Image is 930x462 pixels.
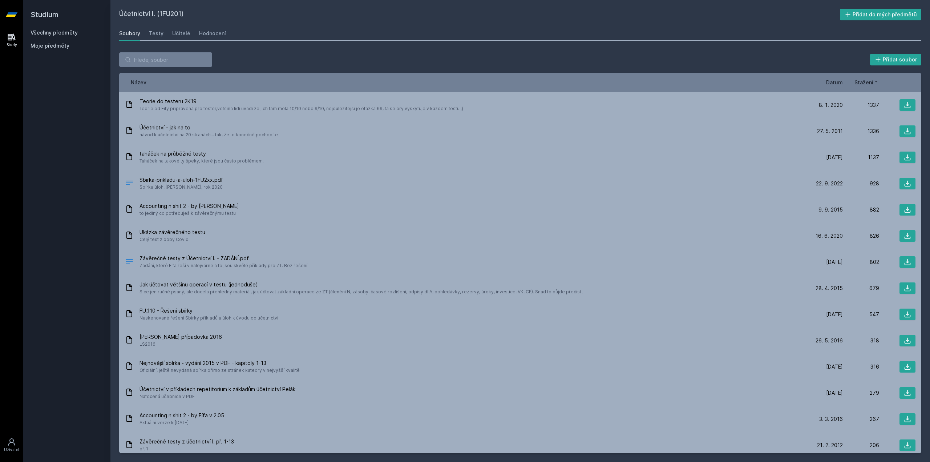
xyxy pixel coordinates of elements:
[139,150,264,157] span: taháček na průběžné testy
[816,180,843,187] span: 22. 9. 2022
[7,42,17,48] div: Study
[826,154,843,161] span: [DATE]
[843,311,879,318] div: 547
[139,124,278,131] span: Účetnictví - jak na to
[816,232,843,240] span: 16. 6. 2020
[818,206,843,213] span: 9. 9. 2015
[149,30,163,37] div: Testy
[1,434,22,456] a: Uživatel
[139,229,205,236] span: Ukázka závěrečného testu
[843,415,879,423] div: 267
[139,438,234,445] span: Závěrečné testy z účetnictví I. př. 1-13
[854,79,879,86] button: Stažení
[854,79,873,86] span: Stažení
[843,285,879,292] div: 679
[139,210,239,217] span: to jediný co potřebuješ k závěrečnýmu testu
[826,79,843,86] button: Datum
[843,442,879,449] div: 206
[826,389,843,397] span: [DATE]
[4,447,19,453] div: Uživatel
[199,26,226,41] a: Hodnocení
[125,178,134,189] div: PDF
[817,128,843,135] span: 27. 5. 2011
[840,9,922,20] button: Přidat do mých předmětů
[139,98,463,105] span: Teorie do testeru 2K19
[31,29,78,36] a: Všechny předměty
[139,131,278,138] span: návod k účetnictví na 20 stranách... tak, že to konečně pochopíte
[139,176,223,184] span: Sbirka-prikladu-a-uloh-1FU2xx.pdf
[843,258,879,266] div: 802
[131,79,146,86] button: Název
[139,157,264,165] span: Taháček na takové ty špeky, které jsou často problémem.
[139,281,583,288] span: Jak účtovat většinu operací v testu (jednoduše)
[139,105,463,112] span: Teorie od Fify pripravena pro tester,vetsina lidi uvadi ze jich tam mela 10/10 nebo 9/10, nejdule...
[139,236,205,243] span: Celý test z doby Covid
[139,314,278,322] span: Naskenované řešení Sbírky příkladů a úloh k úvodu do účetnictví
[119,52,212,67] input: Hledej soubor
[139,367,300,374] span: Oficiální, ještě nevydaná sbírka přímo ze stránek katedry v nejvyšší kvalitě
[816,337,843,344] span: 26. 5. 2016
[139,307,278,314] span: FU_110 - Řešení sbírky
[139,255,307,262] span: Závěrečné testy z Účetnictví I. - ZADÁNÍ.pdf
[139,333,222,341] span: [PERSON_NAME] případovka 2016
[826,311,843,318] span: [DATE]
[843,232,879,240] div: 826
[139,359,300,367] span: Nejnovější sbírka - vydání 2015 v PDF - kapitoly 1-13
[125,257,134,268] div: PDF
[139,341,222,348] span: LS2016
[816,285,843,292] span: 28. 4. 2015
[843,389,879,397] div: 279
[119,9,840,20] h2: Účetnictví I. (1FU201)
[139,445,234,453] span: př. 1
[199,30,226,37] div: Hodnocení
[843,180,879,187] div: 928
[139,202,239,210] span: Accounting n shit 2 - by [PERSON_NAME]
[870,54,922,65] button: Přidat soubor
[1,29,22,51] a: Study
[826,363,843,370] span: [DATE]
[31,42,69,49] span: Moje předměty
[139,288,583,296] span: Sice jen ručně psaný, ale docela přehledný materiál, jak účtovat základní operace ze ZT (členění ...
[139,184,223,191] span: Sbírka úloh, [PERSON_NAME], rok 2020
[817,442,843,449] span: 21. 2. 2012
[843,337,879,344] div: 318
[119,30,140,37] div: Soubory
[172,26,190,41] a: Učitelé
[843,206,879,213] div: 882
[819,101,843,109] span: 8. 1. 2020
[819,415,843,423] span: 3. 3. 2016
[139,386,295,393] span: Účetnictví v příkladech repetitorium k základům účetnictví Pelák
[843,101,879,109] div: 1337
[172,30,190,37] div: Učitelé
[843,128,879,135] div: 1336
[139,419,224,426] span: Aktuální verze k [DATE]
[139,412,224,419] span: Accounting n shit 2 - by Fífa v 2.05
[139,262,307,269] span: Zadání, které Fifa řeší v nalejvárne a to jsou skvělé příklady pro ZT. Bez řešení
[826,258,843,266] span: [DATE]
[139,393,295,400] span: Nafocená učebnice v PDF
[119,26,140,41] a: Soubory
[149,26,163,41] a: Testy
[843,154,879,161] div: 1137
[843,363,879,370] div: 316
